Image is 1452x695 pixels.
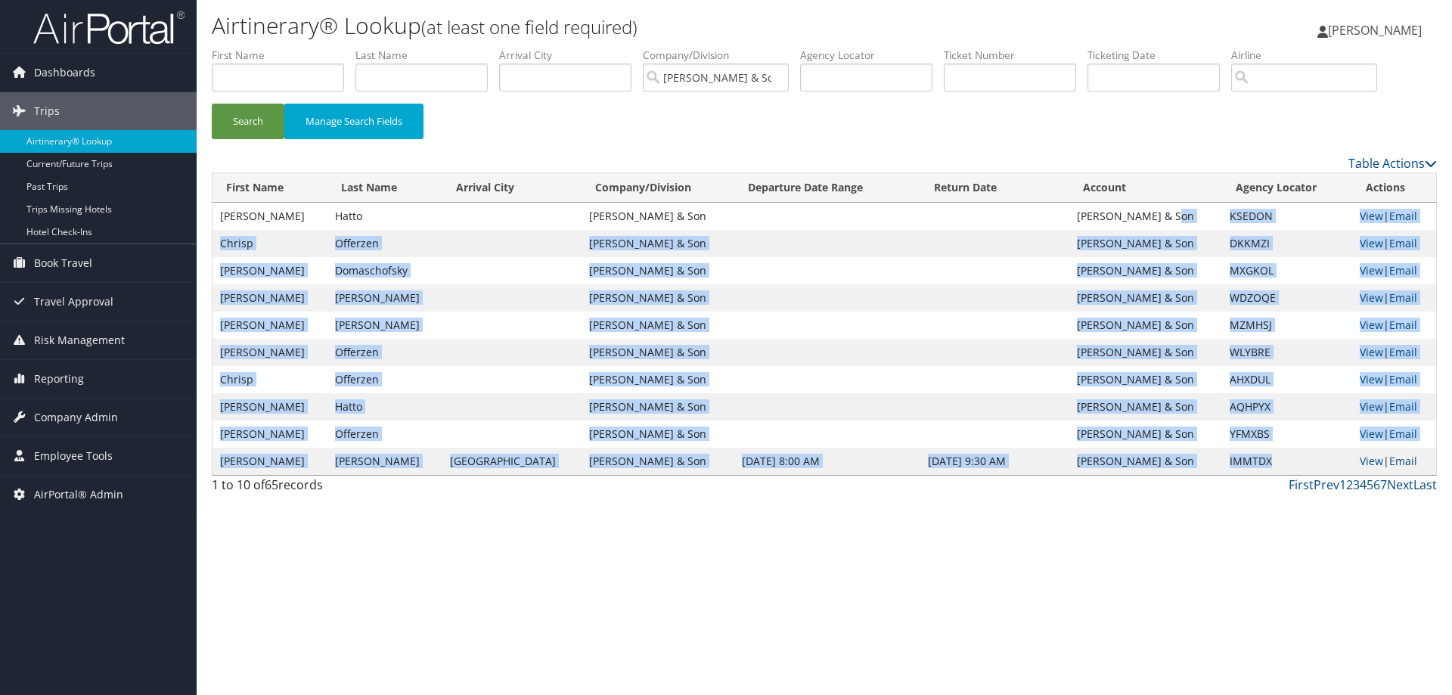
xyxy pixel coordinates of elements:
[212,104,284,139] button: Search
[212,476,501,501] div: 1 to 10 of records
[34,360,84,398] span: Reporting
[1352,393,1436,420] td: |
[582,339,735,366] td: [PERSON_NAME] & Son
[1314,476,1339,493] a: Prev
[582,203,735,230] td: [PERSON_NAME] & Son
[1389,399,1417,414] a: Email
[1413,476,1437,493] a: Last
[1069,312,1221,339] td: [PERSON_NAME] & Son
[213,448,327,475] td: [PERSON_NAME]
[1389,263,1417,278] a: Email
[1360,372,1383,386] a: View
[734,448,920,475] td: [DATE] 8:00 AM
[34,244,92,282] span: Book Travel
[1069,393,1221,420] td: [PERSON_NAME] & Son
[1352,203,1436,230] td: |
[213,257,327,284] td: [PERSON_NAME]
[1069,366,1221,393] td: [PERSON_NAME] & Son
[1360,427,1383,441] a: View
[1222,420,1353,448] td: YFMXBS
[582,366,735,393] td: [PERSON_NAME] & Son
[1360,399,1383,414] a: View
[1339,476,1346,493] a: 1
[213,312,327,339] td: [PERSON_NAME]
[442,173,582,203] th: Arrival City: activate to sort column ascending
[327,203,442,230] td: Hatto
[442,448,582,475] td: [GEOGRAPHIC_DATA]
[327,312,442,339] td: [PERSON_NAME]
[1289,476,1314,493] a: First
[582,312,735,339] td: [PERSON_NAME] & Son
[1389,209,1417,223] a: Email
[1389,372,1417,386] a: Email
[213,339,327,366] td: [PERSON_NAME]
[213,420,327,448] td: [PERSON_NAME]
[1360,345,1383,359] a: View
[327,366,442,393] td: Offerzen
[1367,476,1373,493] a: 5
[34,437,113,475] span: Employee Tools
[1087,48,1231,63] label: Ticketing Date
[1360,236,1383,250] a: View
[327,448,442,475] td: [PERSON_NAME]
[1222,230,1353,257] td: DKKMZI
[1360,263,1383,278] a: View
[34,54,95,92] span: Dashboards
[1352,257,1436,284] td: |
[920,448,1070,475] td: [DATE] 9:30 AM
[1222,393,1353,420] td: AQHPYX
[1346,476,1353,493] a: 2
[1069,203,1221,230] td: [PERSON_NAME] & Son
[1353,476,1360,493] a: 3
[1360,290,1383,305] a: View
[1352,230,1436,257] td: |
[1389,427,1417,441] a: Email
[944,48,1087,63] label: Ticket Number
[1352,420,1436,448] td: |
[499,48,643,63] label: Arrival City
[1317,8,1437,53] a: [PERSON_NAME]
[34,283,113,321] span: Travel Approval
[800,48,944,63] label: Agency Locator
[212,48,355,63] label: First Name
[1069,173,1221,203] th: Account: activate to sort column ascending
[327,420,442,448] td: Offerzen
[1389,454,1417,468] a: Email
[1360,209,1383,223] a: View
[34,476,123,513] span: AirPortal® Admin
[1222,257,1353,284] td: MXGKOL
[327,257,442,284] td: Domaschofsky
[582,284,735,312] td: [PERSON_NAME] & Son
[327,284,442,312] td: [PERSON_NAME]
[284,104,423,139] button: Manage Search Fields
[1389,236,1417,250] a: Email
[1352,284,1436,312] td: |
[212,10,1028,42] h1: Airtinerary® Lookup
[1328,22,1422,39] span: [PERSON_NAME]
[1069,339,1221,366] td: [PERSON_NAME] & Son
[265,476,278,493] span: 65
[582,230,735,257] td: [PERSON_NAME] & Son
[213,284,327,312] td: [PERSON_NAME]
[1360,476,1367,493] a: 4
[355,48,499,63] label: Last Name
[1069,230,1221,257] td: [PERSON_NAME] & Son
[1352,339,1436,366] td: |
[213,203,327,230] td: [PERSON_NAME]
[34,321,125,359] span: Risk Management
[1352,173,1436,203] th: Actions
[1389,290,1417,305] a: Email
[327,339,442,366] td: Offerzen
[33,10,185,45] img: airportal-logo.png
[1069,257,1221,284] td: [PERSON_NAME] & Son
[582,257,735,284] td: [PERSON_NAME] & Son
[643,48,800,63] label: Company/Division
[1069,420,1221,448] td: [PERSON_NAME] & Son
[1222,173,1353,203] th: Agency Locator: activate to sort column ascending
[327,393,442,420] td: Hatto
[582,448,735,475] td: [PERSON_NAME] & Son
[1380,476,1387,493] a: 7
[582,420,735,448] td: [PERSON_NAME] & Son
[34,399,118,436] span: Company Admin
[1348,155,1437,172] a: Table Actions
